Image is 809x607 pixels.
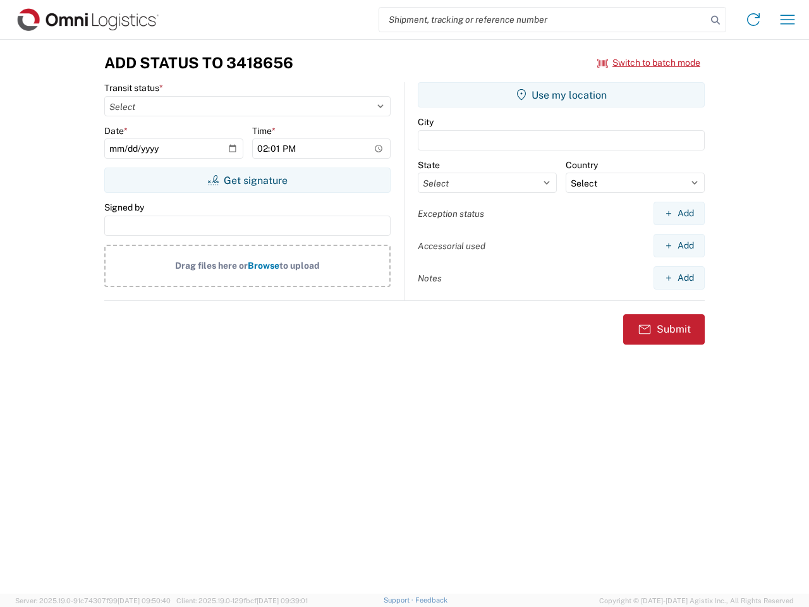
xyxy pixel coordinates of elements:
[566,159,598,171] label: Country
[418,240,485,252] label: Accessorial used
[418,82,705,107] button: Use my location
[104,54,293,72] h3: Add Status to 3418656
[597,52,700,73] button: Switch to batch mode
[379,8,707,32] input: Shipment, tracking or reference number
[418,273,442,284] label: Notes
[415,596,447,604] a: Feedback
[654,234,705,257] button: Add
[257,597,308,604] span: [DATE] 09:39:01
[623,314,705,345] button: Submit
[418,159,440,171] label: State
[104,82,163,94] label: Transit status
[384,596,415,604] a: Support
[104,202,144,213] label: Signed by
[654,202,705,225] button: Add
[248,261,279,271] span: Browse
[118,597,171,604] span: [DATE] 09:50:40
[175,261,248,271] span: Drag files here or
[279,261,320,271] span: to upload
[104,125,128,137] label: Date
[418,208,484,219] label: Exception status
[252,125,276,137] label: Time
[15,597,171,604] span: Server: 2025.19.0-91c74307f99
[176,597,308,604] span: Client: 2025.19.0-129fbcf
[599,595,794,606] span: Copyright © [DATE]-[DATE] Agistix Inc., All Rights Reserved
[418,116,434,128] label: City
[104,168,391,193] button: Get signature
[654,266,705,290] button: Add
